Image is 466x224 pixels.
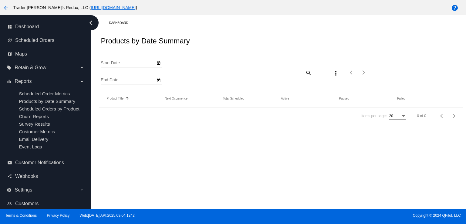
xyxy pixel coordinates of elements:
a: Email Delivery [19,137,48,142]
i: share [7,174,12,179]
i: local_offer [7,65,12,70]
i: map [7,52,12,56]
span: Customers [15,201,39,206]
a: map Maps [7,49,84,59]
span: Trader [PERSON_NAME]'s Redux, LLC ( ) [13,5,137,10]
button: Change sorting for Title [106,97,123,100]
button: Change sorting for TotalScheduledPaused [339,97,349,100]
i: arrow_drop_down [79,188,84,192]
mat-icon: help [451,4,458,12]
a: Survey Results [19,121,50,127]
i: people_outline [7,201,12,206]
span: Retain & Grow [15,65,46,70]
i: email [7,160,12,165]
i: settings [7,188,12,192]
button: Change sorting for TotalScheduledFailed [397,97,405,100]
a: [URL][DOMAIN_NAME] [91,5,136,10]
span: Maps [15,51,27,57]
mat-select: Items per page: [389,114,406,118]
i: update [7,38,12,43]
span: Customer Notifications [15,160,64,165]
a: Products by Date Summary [19,99,75,104]
button: Next page [448,110,460,122]
input: Start Date [101,61,155,66]
a: Churn Reports [19,114,49,119]
i: arrow_drop_down [79,65,84,70]
h2: Products by Date Summary [101,37,190,45]
button: Open calendar [155,59,162,66]
a: Dashboard [109,18,133,28]
a: email Customer Notifications [7,158,84,168]
span: Webhooks [15,174,38,179]
a: Event Logs [19,144,42,149]
i: equalizer [7,79,12,84]
input: End Date [101,78,155,83]
span: Scheduled Orders [15,38,54,43]
button: Change sorting for NextOccurrenceUtc [165,97,187,100]
a: update Scheduled Orders [7,36,84,45]
div: Items per page: [361,114,387,118]
a: share Webhooks [7,171,84,181]
mat-icon: search [305,68,312,77]
button: Change sorting for TotalScheduledActive [281,97,289,100]
button: Change sorting for TotalScheduled [223,97,244,100]
button: Previous page [436,110,448,122]
a: Terms & Conditions [5,213,37,218]
mat-icon: more_vert [332,70,339,77]
span: Copyright © 2024 QPilot, LLC [238,213,461,218]
a: Privacy Policy [47,213,70,218]
button: Next page [358,66,370,79]
a: Customer Metrics [19,129,55,134]
span: Dashboard [15,24,39,29]
span: Settings [15,187,32,193]
mat-icon: arrow_back [2,4,10,12]
a: Web:[DATE] API:2025.09.04.1242 [80,213,135,218]
a: Scheduled Order Metrics [19,91,70,96]
span: Reports [15,79,32,84]
span: 20 [389,114,393,118]
i: chevron_left [86,18,96,28]
button: Previous page [346,66,358,79]
div: 0 of 0 [417,114,426,118]
i: arrow_drop_down [79,79,84,84]
a: dashboard Dashboard [7,22,84,32]
a: people_outline Customers [7,199,84,209]
button: Open calendar [155,77,162,83]
a: Scheduled Orders by Product [19,106,79,111]
i: dashboard [7,24,12,29]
